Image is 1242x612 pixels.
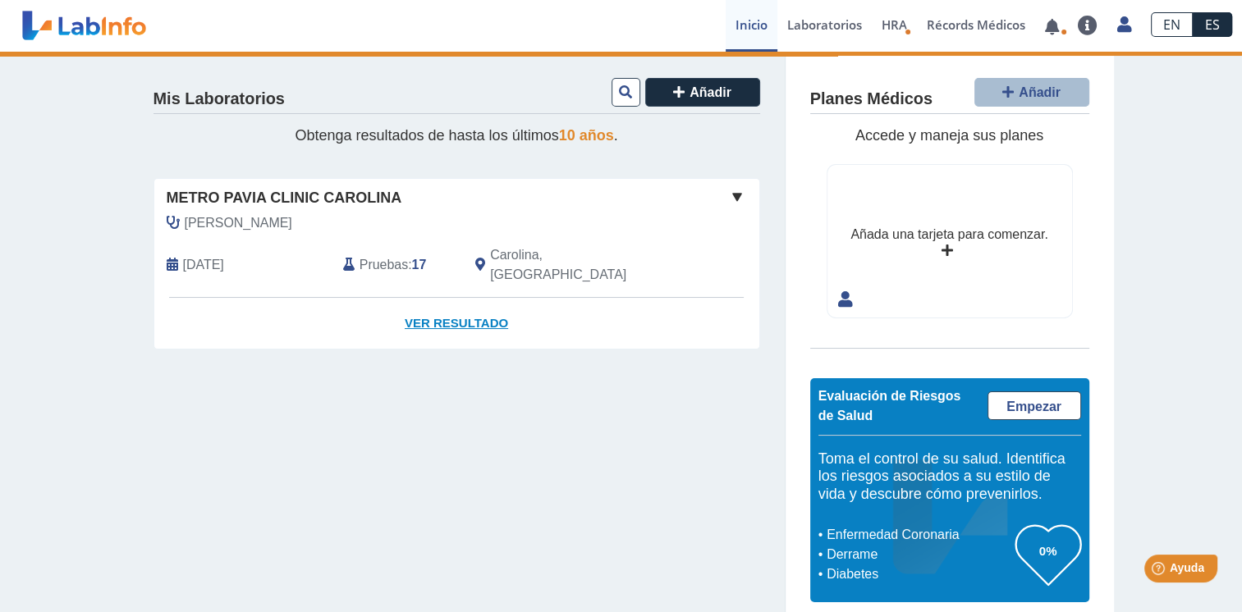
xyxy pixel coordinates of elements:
[1019,85,1061,99] span: Añadir
[1096,548,1224,594] iframe: Help widget launcher
[818,450,1081,504] h5: Toma el control de su salud. Identifica los riesgos asociados a su estilo de vida y descubre cómo...
[882,16,907,33] span: HRA
[331,245,463,285] div: :
[412,258,427,272] b: 17
[185,213,292,233] span: Almonte, Cesar
[823,564,1015,584] li: Diabetes
[490,245,671,285] span: Carolina, PR
[988,391,1081,420] a: Empezar
[1006,400,1061,413] span: Empezar
[818,389,961,422] span: Evaluación de Riesgos de Salud
[645,78,760,107] button: Añadir
[154,89,285,109] h4: Mis Laboratorios
[295,127,617,144] span: Obtenga resultados de hasta los últimos .
[850,225,1047,244] div: Añada una tarjeta para comenzar.
[855,127,1043,144] span: Accede y maneja sus planes
[823,525,1015,545] li: Enfermedad Coronaria
[810,89,933,109] h4: Planes Médicos
[183,255,224,275] span: 2025-10-03
[1193,12,1232,37] a: ES
[1015,541,1081,561] h3: 0%
[1151,12,1193,37] a: EN
[974,78,1089,107] button: Añadir
[167,187,402,209] span: Metro Pavia Clinic Carolina
[360,255,408,275] span: Pruebas
[690,85,731,99] span: Añadir
[154,298,759,349] a: Ver Resultado
[559,127,614,144] span: 10 años
[823,545,1015,564] li: Derrame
